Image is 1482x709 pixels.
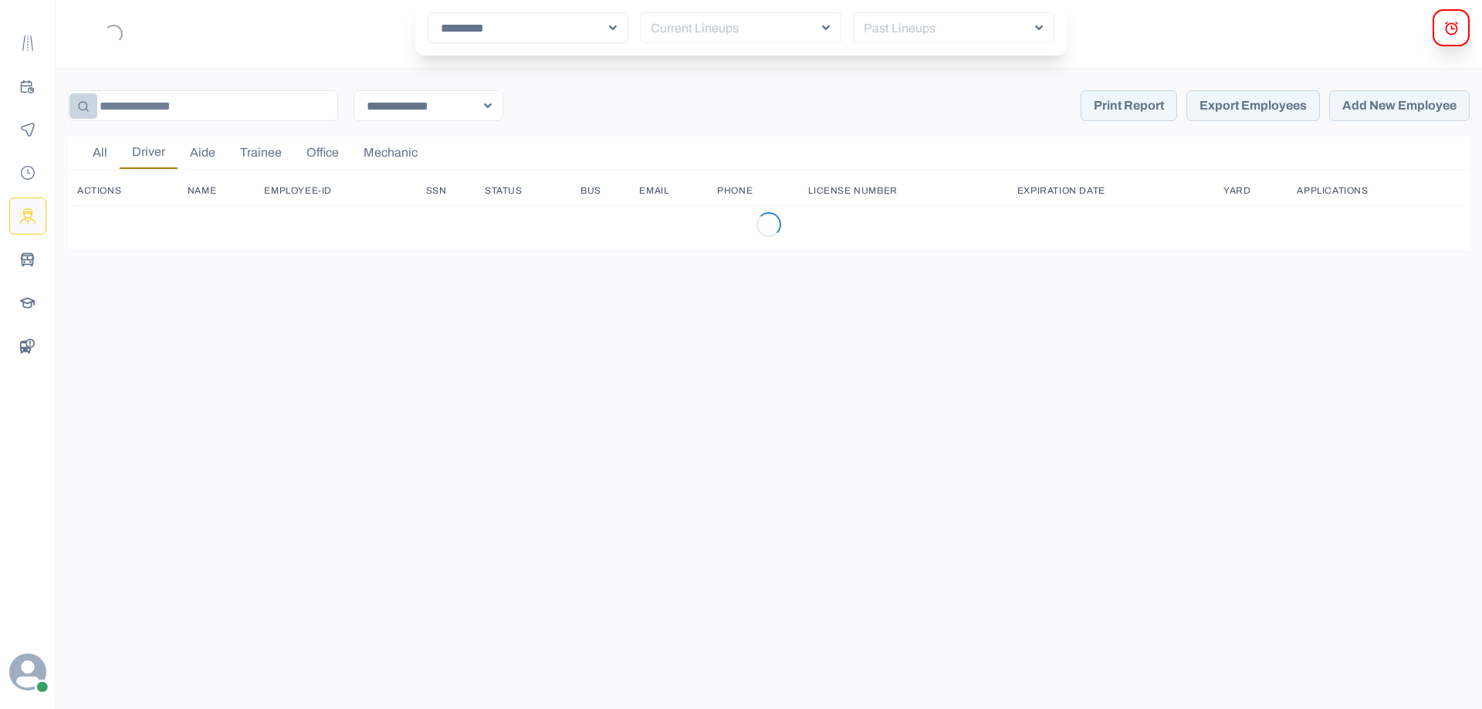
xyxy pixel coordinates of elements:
[9,241,46,278] button: Buses
[1081,90,1177,121] button: Print Report
[9,111,46,148] button: Monitoring
[1094,98,1164,113] p: Print Report
[577,176,636,205] th: Bus
[178,137,228,169] button: Aide
[423,176,482,205] th: SSN
[74,176,184,205] th: Actions
[1433,9,1470,46] button: alerts Modal
[80,137,120,169] button: All
[9,284,46,321] button: Schools
[120,137,178,169] button: Driver
[228,137,294,169] button: Trainee
[805,176,1013,205] th: License Number
[9,68,46,105] button: Planning
[1329,90,1470,121] button: Add New Employee
[9,25,46,62] button: Route Templates
[1186,90,1320,121] button: Export Employees
[9,198,46,235] button: Drivers
[636,176,714,205] th: Email
[294,137,351,169] button: Office
[1199,98,1307,113] p: Export Employees
[714,176,805,205] th: Phone
[1294,176,1463,205] th: Applications
[858,19,1038,38] p: Past Lineups
[9,327,46,364] button: BusData
[351,137,430,169] button: Mechanic
[184,176,261,205] th: Name
[645,19,825,38] p: Current Lineups
[9,653,46,690] svg: avatar
[482,176,577,205] th: Status
[261,176,422,205] th: Employee-ID
[9,154,46,191] button: Payroll
[1342,98,1457,113] p: Add New Employee
[1220,176,1294,205] th: Yard
[1014,176,1220,205] th: Expiration Date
